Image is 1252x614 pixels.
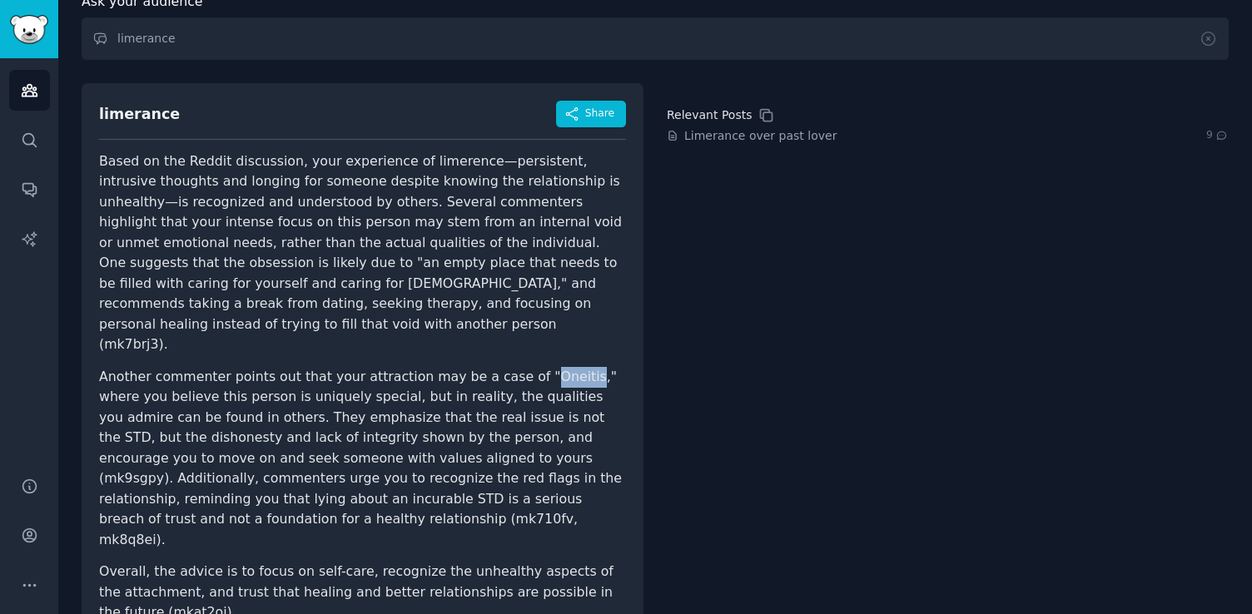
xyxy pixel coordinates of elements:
a: Limerance over past lover [684,127,837,145]
button: Share [556,101,626,127]
span: Share [585,106,614,121]
span: 9 [1206,128,1229,143]
input: Ask this audience a question... [82,17,1229,60]
p: Another commenter points out that your attraction may be a case of "Oneitis," where you believe t... [99,367,626,551]
div: Relevant Posts [667,106,752,124]
p: Based on the Reddit discussion, your experience of limerence—persistent, intrusive thoughts and l... [99,151,626,355]
div: limerance [99,104,180,125]
img: GummySearch logo [10,15,48,44]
